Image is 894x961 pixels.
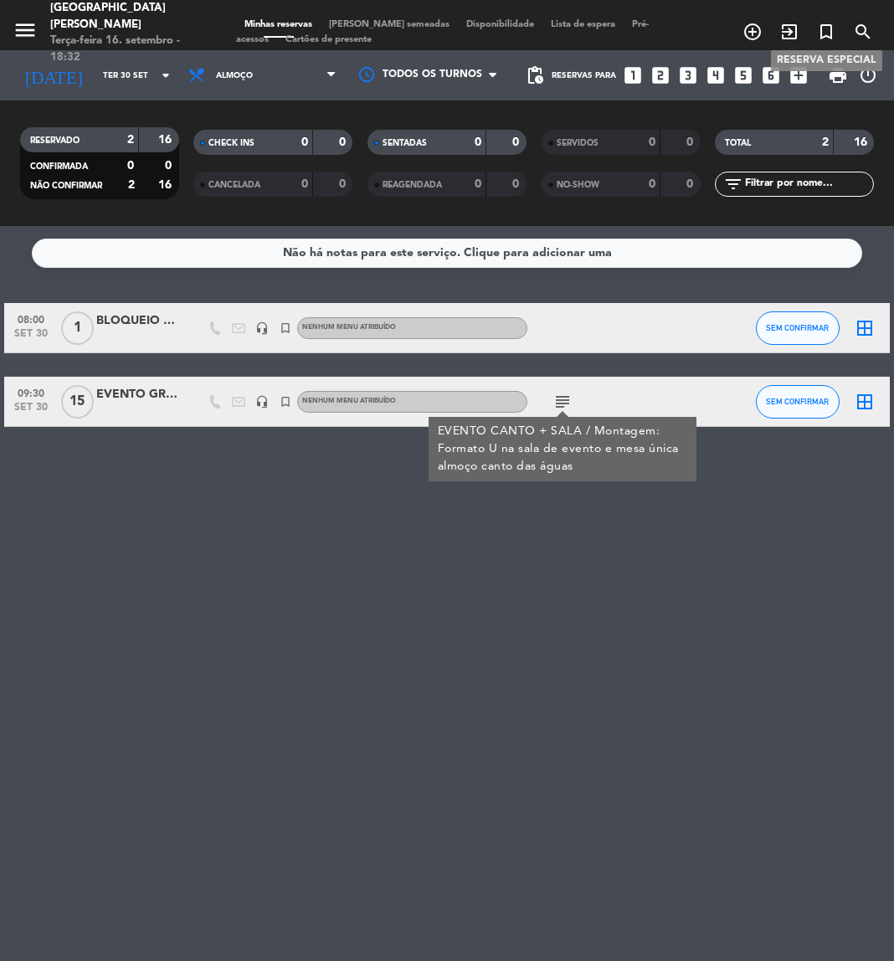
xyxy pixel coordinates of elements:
[732,64,754,86] i: looks_5
[127,134,134,146] strong: 2
[725,139,751,147] span: TOTAL
[686,178,696,190] strong: 0
[686,136,696,148] strong: 0
[158,179,175,191] strong: 16
[557,139,599,147] span: SERVIDOS
[236,20,321,29] span: Minhas reservas
[383,181,442,189] span: REAGENDADA
[30,162,88,171] span: CONFIRMADA
[30,182,102,190] span: NÃO CONFIRMAR
[96,385,180,404] div: EVENTO GREENTS
[855,318,875,338] i: border_all
[13,18,38,43] i: menu
[302,398,396,404] span: Nenhum menu atribuído
[127,160,134,172] strong: 0
[766,323,829,332] span: SEM CONFIRMAR
[552,392,573,412] i: subject
[61,311,94,345] span: 1
[771,50,882,71] div: Reserva especial
[650,64,671,86] i: looks_two
[649,178,655,190] strong: 0
[853,22,873,42] i: search
[822,136,829,148] strong: 2
[816,22,836,42] i: turned_in_not
[339,136,349,148] strong: 0
[255,395,269,409] i: headset_mic
[216,71,253,80] span: Almoço
[854,136,871,148] strong: 16
[156,65,176,85] i: arrow_drop_down
[277,35,380,44] span: Cartões de presente
[552,71,616,80] span: Reservas para
[10,309,52,328] span: 08:00
[255,321,269,335] i: headset_mic
[723,174,743,194] i: filter_list
[13,58,95,92] i: [DATE]
[383,139,427,147] span: SENTADAS
[128,179,135,191] strong: 2
[475,136,481,148] strong: 0
[512,136,522,148] strong: 0
[302,324,396,331] span: Nenhum menu atribuído
[458,20,542,29] span: Disponibilidade
[779,22,799,42] i: exit_to_app
[158,134,175,146] strong: 16
[279,321,292,335] i: turned_in_not
[208,181,260,189] span: CANCELADA
[301,136,308,148] strong: 0
[766,397,829,406] span: SEM CONFIRMAR
[760,64,782,86] i: looks_6
[677,64,699,86] i: looks_3
[321,20,458,29] span: [PERSON_NAME] semeadas
[649,136,655,148] strong: 0
[10,383,52,402] span: 09:30
[743,175,873,193] input: Filtrar por nome...
[705,64,727,86] i: looks_4
[50,33,211,65] div: Terça-feira 16. setembro - 18:32
[855,392,875,412] i: border_all
[283,244,612,263] div: Não há notas para este serviço. Clique para adicionar uma
[742,22,763,42] i: add_circle_outline
[512,178,522,190] strong: 0
[756,385,840,419] button: SEM CONFIRMAR
[13,18,38,49] button: menu
[438,423,688,475] div: EVENTO CANTO + SALA / Montagem: Formato U na sala de evento e mesa única almoço canto das águas
[756,311,840,345] button: SEM CONFIRMAR
[208,139,254,147] span: CHECK INS
[301,178,308,190] strong: 0
[475,178,481,190] strong: 0
[542,20,624,29] span: Lista de espera
[96,311,180,331] div: BLOQUEIO MEZANINO
[339,178,349,190] strong: 0
[30,136,80,145] span: RESERVADO
[10,328,52,347] span: set 30
[622,64,644,86] i: looks_one
[61,385,94,419] span: 15
[525,65,545,85] span: pending_actions
[165,160,175,172] strong: 0
[10,402,52,421] span: set 30
[557,181,599,189] span: NO-SHOW
[279,395,292,409] i: turned_in_not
